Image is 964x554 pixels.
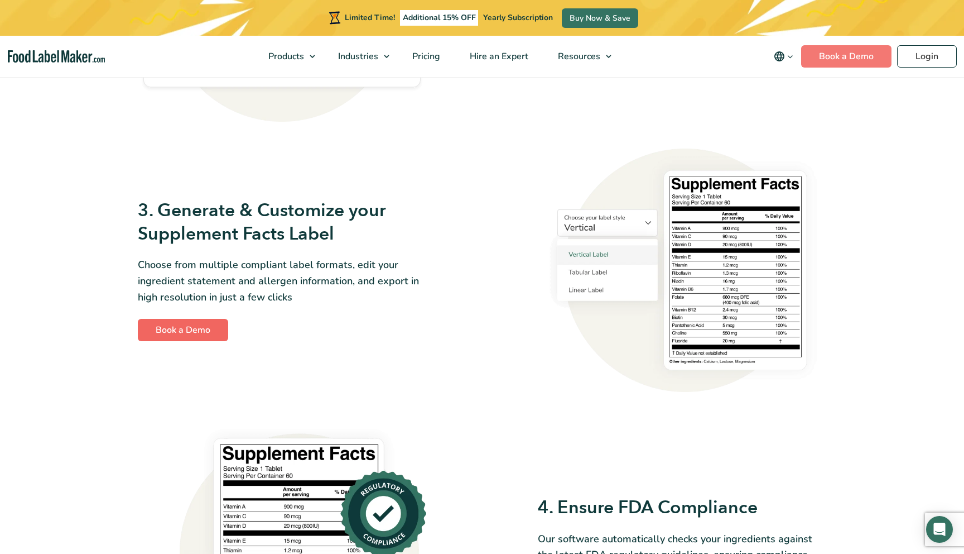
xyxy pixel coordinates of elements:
a: Industries [324,36,395,77]
a: Book a Demo [138,319,228,341]
h3: 4. Ensure FDA Compliance [538,496,826,520]
div: Open Intercom Messenger [926,516,953,543]
span: Pricing [409,50,441,63]
span: Products [265,50,305,63]
span: Resources [555,50,601,63]
span: Limited Time! [345,12,395,23]
span: Yearly Subscription [483,12,553,23]
a: Products [254,36,321,77]
a: Login [897,45,957,68]
span: Additional 15% OFF [400,10,479,26]
h3: 3. Generate & Customize your Supplement Facts Label [138,199,426,246]
p: Choose from multiple compliant label formats, edit your ingredient statement and allergen informa... [138,257,426,305]
span: Hire an Expert [466,50,529,63]
a: Resources [543,36,617,77]
a: Book a Demo [801,45,891,68]
a: Hire an Expert [455,36,541,77]
span: Industries [335,50,379,63]
a: Pricing [398,36,452,77]
a: Buy Now & Save [562,8,638,28]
